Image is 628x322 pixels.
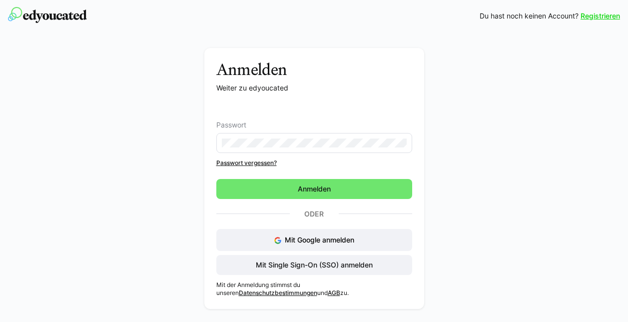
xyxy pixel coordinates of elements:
[8,7,87,23] img: edyoucated
[296,184,332,194] span: Anmelden
[216,229,412,251] button: Mit Google anmelden
[254,260,374,270] span: Mit Single Sign-On (SSO) anmelden
[216,159,412,167] a: Passwort vergessen?
[216,83,412,93] p: Weiter zu edyoucated
[290,207,339,221] p: Oder
[328,289,340,296] a: AGB
[216,255,412,275] button: Mit Single Sign-On (SSO) anmelden
[216,281,412,297] p: Mit der Anmeldung stimmst du unseren und zu.
[216,121,246,129] span: Passwort
[239,289,317,296] a: Datenschutzbestimmungen
[216,60,412,79] h3: Anmelden
[216,179,412,199] button: Anmelden
[285,235,354,244] span: Mit Google anmelden
[581,11,620,21] a: Registrieren
[480,11,579,21] span: Du hast noch keinen Account?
